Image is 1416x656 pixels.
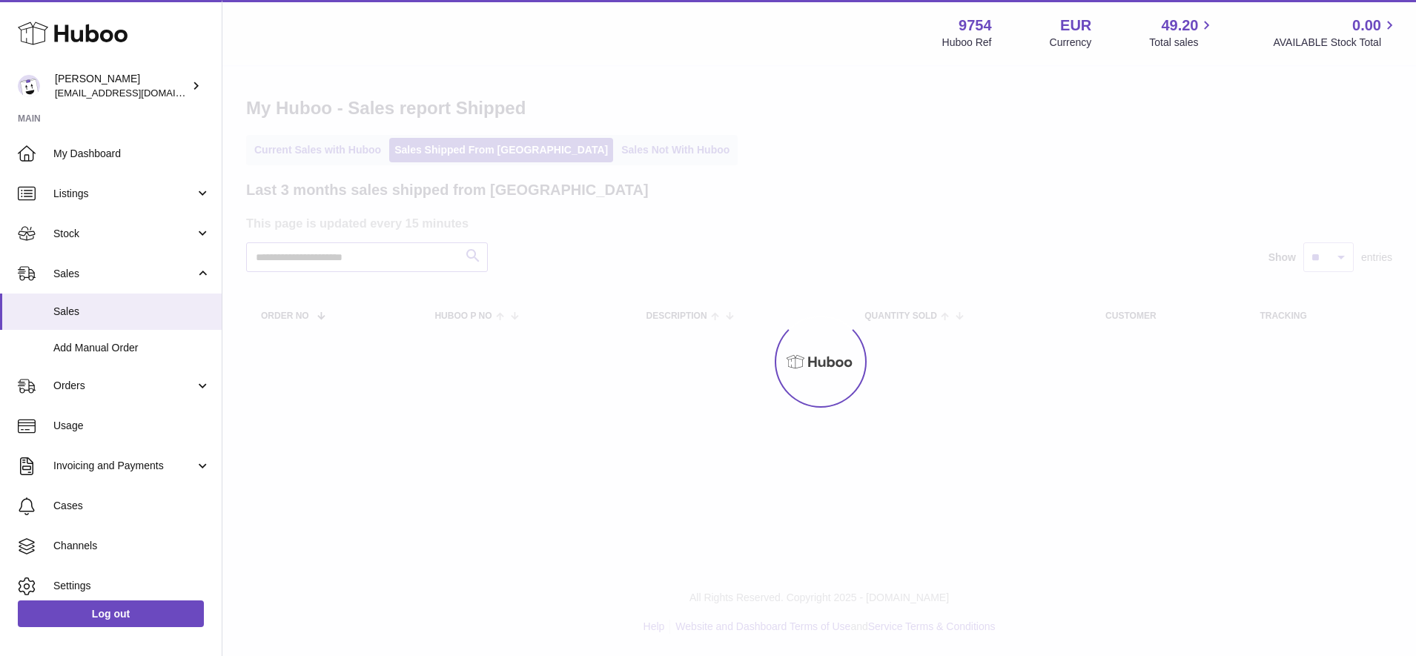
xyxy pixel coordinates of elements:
img: internalAdmin-9754@internal.huboo.com [18,75,40,97]
span: Invoicing and Payments [53,459,195,473]
span: Channels [53,539,211,553]
span: Cases [53,499,211,513]
div: Huboo Ref [942,36,992,50]
span: Listings [53,187,195,201]
a: Log out [18,600,204,627]
a: 0.00 AVAILABLE Stock Total [1273,16,1398,50]
span: 49.20 [1161,16,1198,36]
span: Usage [53,419,211,433]
a: 49.20 Total sales [1149,16,1215,50]
strong: EUR [1060,16,1091,36]
span: Stock [53,227,195,241]
span: Add Manual Order [53,341,211,355]
span: [EMAIL_ADDRESS][DOMAIN_NAME] [55,87,218,99]
div: Currency [1050,36,1092,50]
div: [PERSON_NAME] [55,72,188,100]
span: Sales [53,267,195,281]
span: Settings [53,579,211,593]
strong: 9754 [959,16,992,36]
span: Orders [53,379,195,393]
span: Sales [53,305,211,319]
span: AVAILABLE Stock Total [1273,36,1398,50]
span: 0.00 [1352,16,1381,36]
span: My Dashboard [53,147,211,161]
span: Total sales [1149,36,1215,50]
